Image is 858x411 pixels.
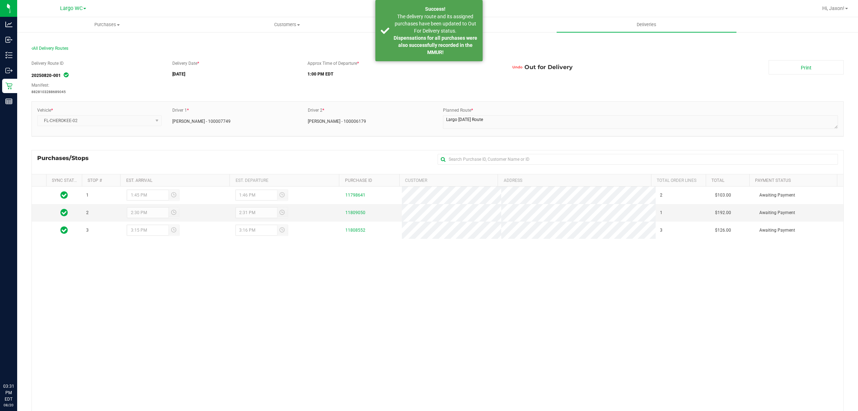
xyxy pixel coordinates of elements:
[345,178,372,183] a: Purchase ID
[37,154,96,163] span: Purchases/Stops
[88,178,102,183] a: Stop #
[438,154,838,165] input: Search Purchase ID, Customer Name or ID
[651,174,706,187] th: Total Order Lines
[31,46,68,51] span: All Delivery Routes
[759,192,795,199] span: Awaiting Payment
[60,5,83,11] span: Largo WC
[60,190,68,200] span: In Sync
[711,178,724,183] a: Total
[511,60,573,74] span: Out for Delivery
[31,82,162,94] span: 8828103288689045
[395,14,476,34] span: The delivery route and its assigned purchases have been updated to Out For Delivery status.
[230,174,339,187] th: Est. Departure
[557,17,736,32] a: Deliveries
[31,60,64,67] label: Delivery Route ID
[759,209,795,216] span: Awaiting Payment
[5,67,13,74] inline-svg: Outbound
[660,192,662,199] span: 2
[345,228,365,233] a: 11808552
[126,178,152,183] a: Est. Arrival
[60,225,68,235] span: In Sync
[769,60,844,74] a: Print Manifest
[31,82,160,88] div: Manifest:
[345,193,365,198] a: 11798641
[86,192,89,199] span: 1
[345,210,365,215] a: 11809050
[5,36,13,43] inline-svg: Inbound
[715,227,731,234] span: $126.00
[715,192,731,199] span: $103.00
[660,209,662,216] span: 1
[3,383,14,402] p: 03:31 PM EDT
[759,227,795,234] span: Awaiting Payment
[5,82,13,90] inline-svg: Retail
[627,21,666,28] span: Deliveries
[18,21,197,28] span: Purchases
[172,72,297,77] h5: [DATE]
[5,52,13,59] inline-svg: Inventory
[498,174,651,187] th: Address
[172,118,231,125] span: [PERSON_NAME] - 100007749
[443,107,473,113] label: Planned Route
[37,107,53,113] label: Vehicle
[715,209,731,216] span: $192.00
[5,21,13,28] inline-svg: Analytics
[17,17,197,32] a: Purchases
[393,5,477,13] div: Success!
[7,354,29,375] iframe: Resource center
[31,73,61,78] strong: 20250820-001
[307,60,359,67] label: Approx Time of Departure
[64,72,69,78] span: In Sync
[307,72,500,77] h5: 1:00 PM EDT
[60,208,68,218] span: In Sync
[172,60,199,67] label: Delivery Date
[5,98,13,105] inline-svg: Reports
[86,227,89,234] span: 3
[308,107,324,113] label: Driver 2
[86,209,89,216] span: 2
[308,118,366,125] span: [PERSON_NAME] - 100006179
[172,107,189,113] label: Driver 1
[660,227,662,234] span: 3
[3,402,14,408] p: 08/20
[822,5,844,11] span: Hi, Jaxon!
[197,21,376,28] span: Customers
[197,17,377,32] a: Customers
[755,178,791,183] a: Payment Status
[394,35,477,55] strong: Dispensations for all purchases were also successfully recorded in the MMUR!
[399,174,498,187] th: Customer
[52,178,79,183] a: Sync Status
[511,60,524,74] button: Undo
